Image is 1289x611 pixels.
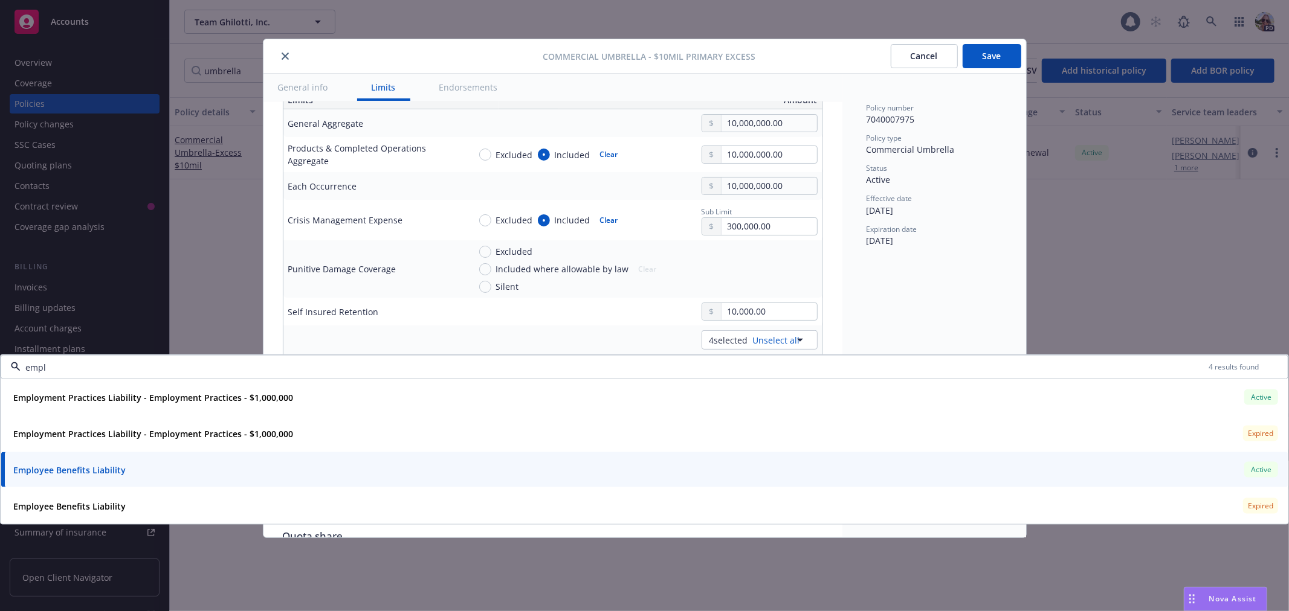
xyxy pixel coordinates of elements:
span: 7040007975 [867,114,915,125]
span: Policy number [867,103,914,113]
div: Each Occurrence [288,180,357,193]
input: 0.00 [722,303,816,320]
span: Policy type [867,133,902,143]
span: Included where allowable by law [496,263,629,275]
button: General info [263,74,343,101]
input: Excluded [479,149,491,161]
button: Endorsements [425,74,512,101]
a: Unselect all [748,334,800,347]
span: Nova Assist [1209,593,1257,604]
button: close [278,49,292,63]
span: Sub Limit [702,206,732,217]
input: Included where allowable by law [479,263,491,275]
span: Excluded [496,214,533,226]
span: Included [555,149,590,161]
button: Clear [593,146,625,163]
input: Silent [479,281,491,293]
span: Status [867,163,888,173]
span: Excluded [496,149,533,161]
button: Cancel [891,44,958,68]
div: Quota share [283,528,823,544]
span: Commercial Umbrella - $10Mil Primary Excess [543,50,756,63]
span: Expiration date [867,224,917,234]
input: 0.00 [722,146,816,163]
div: Self Insured Retention [288,305,379,318]
div: Punitive Damage Coverage [288,263,396,275]
input: Included [538,149,550,161]
input: Excluded [479,246,491,258]
button: Limits [357,74,410,101]
span: Effective date [867,193,913,203]
button: 4selectedUnselect all [702,330,818,350]
div: Products & Completed Operations Aggregate [288,142,460,167]
input: 0.00 [722,178,816,194]
div: General Aggregate [288,117,364,130]
div: Drag to move [1184,587,1200,610]
span: Included [555,214,590,226]
strong: Employment Practices Liability - Employment Practices - $1,000,000 [13,427,293,439]
span: Commercial Umbrella [867,144,955,155]
button: Save [963,44,1021,68]
span: Excluded [496,245,533,258]
strong: Employment Practices Liability - Employment Practices - $1,000,000 [13,391,293,403]
input: Included [538,214,550,226]
div: Crisis Management Expense [288,214,403,226]
span: [DATE] [867,205,894,216]
input: 0.00 [722,218,816,235]
span: Silent [496,280,519,293]
span: [DATE] [867,235,894,246]
button: Nova Assist [1184,587,1267,611]
input: Filter by keyword [21,360,1209,373]
input: Excluded [479,214,491,226]
span: 4 selected [709,334,748,347]
button: Clear [593,212,625,229]
input: 0.00 [722,115,816,132]
span: Active [867,174,891,185]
